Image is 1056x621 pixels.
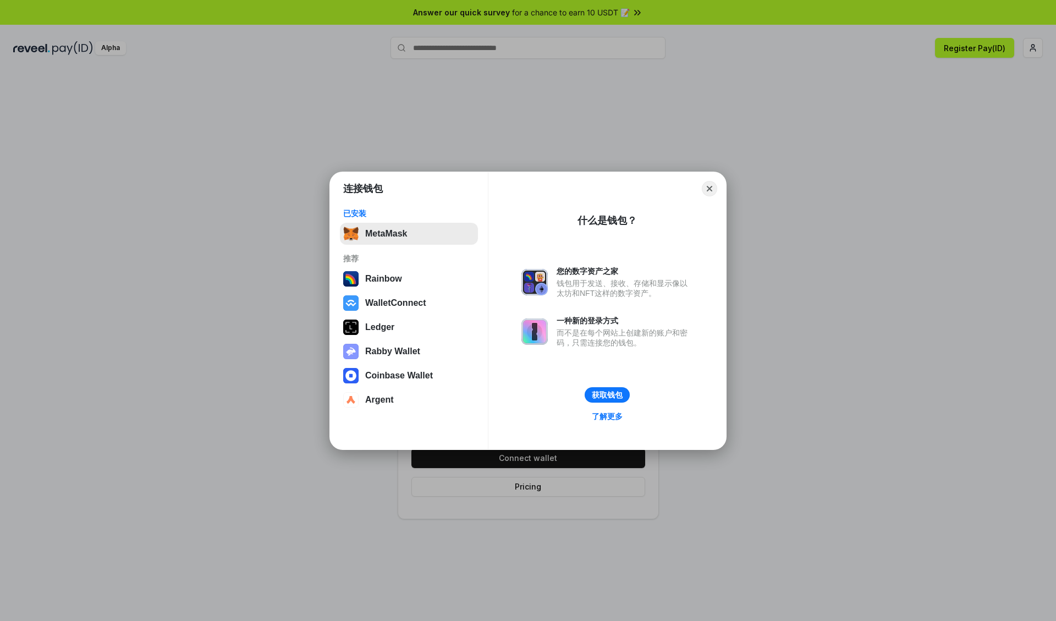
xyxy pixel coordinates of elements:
[340,316,478,338] button: Ledger
[340,223,478,245] button: MetaMask
[343,368,359,383] img: svg+xml,%3Csvg%20width%3D%2228%22%20height%3D%2228%22%20viewBox%3D%220%200%2028%2028%22%20fill%3D...
[592,390,623,400] div: 获取钱包
[585,387,630,403] button: 获取钱包
[343,295,359,311] img: svg+xml,%3Csvg%20width%3D%2228%22%20height%3D%2228%22%20viewBox%3D%220%200%2028%2028%22%20fill%3D...
[557,266,693,276] div: 您的数字资产之家
[577,214,637,227] div: 什么是钱包？
[365,229,407,239] div: MetaMask
[365,298,426,308] div: WalletConnect
[521,318,548,345] img: svg+xml,%3Csvg%20xmlns%3D%22http%3A%2F%2Fwww.w3.org%2F2000%2Fsvg%22%20fill%3D%22none%22%20viewBox...
[365,322,394,332] div: Ledger
[340,340,478,362] button: Rabby Wallet
[365,395,394,405] div: Argent
[343,344,359,359] img: svg+xml,%3Csvg%20xmlns%3D%22http%3A%2F%2Fwww.w3.org%2F2000%2Fsvg%22%20fill%3D%22none%22%20viewBox...
[557,278,693,298] div: 钱包用于发送、接收、存储和显示像以太坊和NFT这样的数字资产。
[340,292,478,314] button: WalletConnect
[343,208,475,218] div: 已安装
[340,365,478,387] button: Coinbase Wallet
[340,389,478,411] button: Argent
[340,268,478,290] button: Rainbow
[365,371,433,381] div: Coinbase Wallet
[365,347,420,356] div: Rabby Wallet
[557,328,693,348] div: 而不是在每个网站上创建新的账户和密码，只需连接您的钱包。
[343,392,359,408] img: svg+xml,%3Csvg%20width%3D%2228%22%20height%3D%2228%22%20viewBox%3D%220%200%2028%2028%22%20fill%3D...
[343,254,475,263] div: 推荐
[702,181,717,196] button: Close
[365,274,402,284] div: Rainbow
[521,269,548,295] img: svg+xml,%3Csvg%20xmlns%3D%22http%3A%2F%2Fwww.w3.org%2F2000%2Fsvg%22%20fill%3D%22none%22%20viewBox...
[592,411,623,421] div: 了解更多
[343,182,383,195] h1: 连接钱包
[585,409,629,424] a: 了解更多
[343,271,359,287] img: svg+xml,%3Csvg%20width%3D%22120%22%20height%3D%22120%22%20viewBox%3D%220%200%20120%20120%22%20fil...
[557,316,693,326] div: 一种新的登录方式
[343,320,359,335] img: svg+xml,%3Csvg%20xmlns%3D%22http%3A%2F%2Fwww.w3.org%2F2000%2Fsvg%22%20width%3D%2228%22%20height%3...
[343,226,359,241] img: svg+xml,%3Csvg%20fill%3D%22none%22%20height%3D%2233%22%20viewBox%3D%220%200%2035%2033%22%20width%...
